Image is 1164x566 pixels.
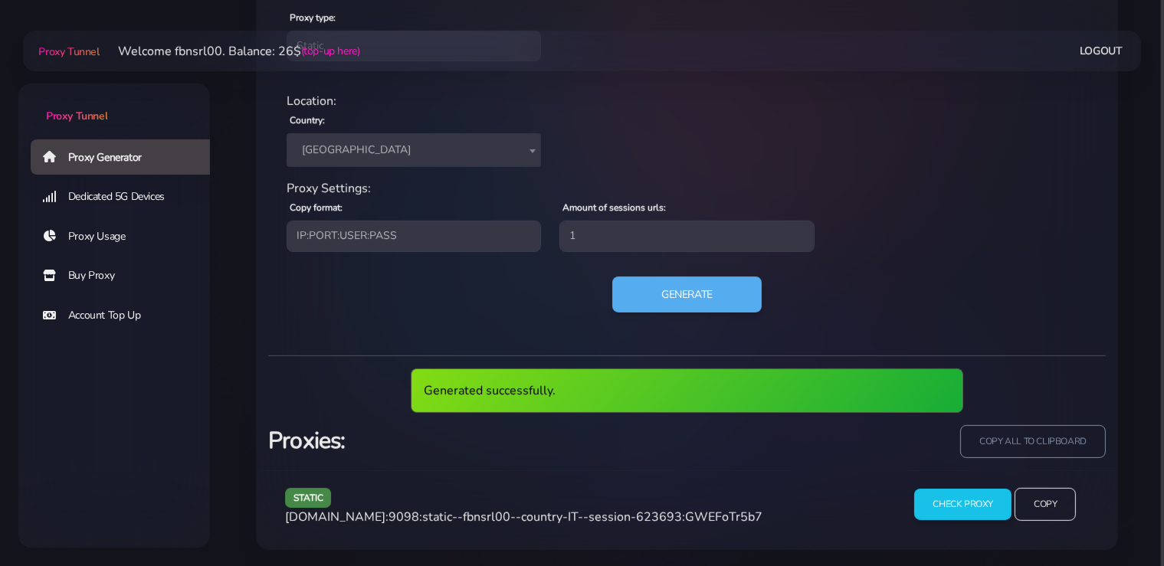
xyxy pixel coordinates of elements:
span: static [285,488,332,507]
label: Proxy type: [290,11,336,25]
a: Account Top Up [31,298,222,333]
div: Generated successfully. [411,368,963,413]
a: Buy Proxy [31,258,222,293]
label: Amount of sessions urls: [562,201,666,214]
iframe: Webchat Widget [1090,492,1145,547]
span: Proxy Tunnel [46,109,107,123]
a: Proxy Tunnel [35,39,99,64]
span: Italy [296,139,532,161]
button: Generate [612,276,762,313]
a: Proxy Tunnel [18,83,210,124]
div: Proxy Settings: [277,179,1097,198]
input: Check Proxy [914,489,1012,520]
a: Proxy Generator [31,139,222,175]
h3: Proxies: [268,425,678,456]
li: Welcome fbnsrl00. Balance: 26$ [100,42,360,61]
span: [DOMAIN_NAME]:9098:static--fbnsrl00--country-IT--session-623693:GWEFoTr5b7 [285,509,762,525]
a: Dedicated 5G Devices [31,179,222,214]
a: (top-up here) [301,43,360,59]
span: Italy [287,133,541,167]
span: Proxy Tunnel [38,44,99,59]
input: copy all to clipboard [960,425,1106,458]
label: Country: [290,113,325,127]
div: Location: [277,92,1097,110]
label: Copy format: [290,201,343,214]
input: Copy [1015,488,1076,521]
a: Proxy Usage [31,219,222,254]
a: Logout [1080,37,1123,65]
